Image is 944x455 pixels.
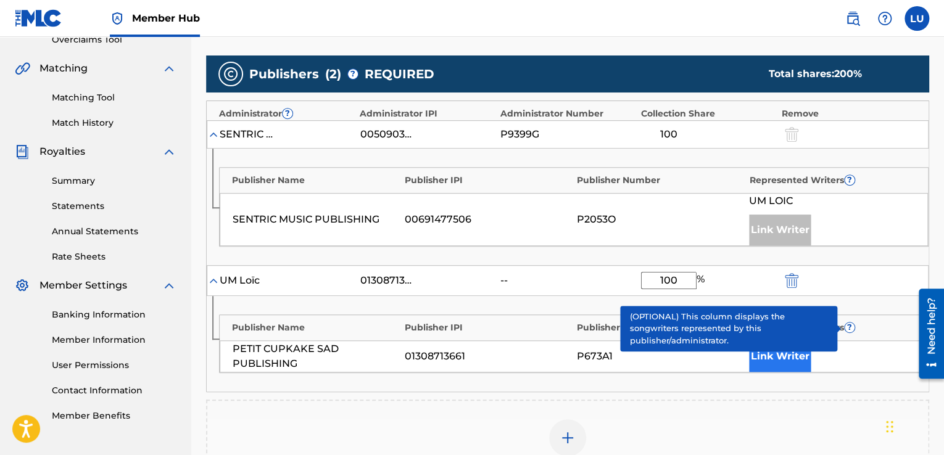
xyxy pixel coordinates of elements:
[52,409,176,422] a: Member Benefits
[750,174,916,187] div: Represented Writers
[749,341,811,372] button: Link Writer
[162,278,176,293] img: expand
[52,117,176,129] a: Match History
[577,212,743,227] div: P2053O
[325,65,341,83] span: ( 2 )
[233,212,399,227] div: SENTRIC MUSIC PUBLISHING
[845,175,855,185] span: ?
[905,6,929,31] div: User Menu
[39,144,85,159] span: Royalties
[348,69,358,79] span: ?
[560,430,575,445] img: add
[365,65,434,83] span: REQUIRED
[52,250,176,263] a: Rate Sheets
[577,321,743,334] div: Publisher Number
[162,61,176,76] img: expand
[233,342,399,371] div: PETIT CUPKAKE SAD PUBLISHING
[15,61,30,76] img: Matching
[52,384,176,397] a: Contact Information
[39,278,127,293] span: Member Settings
[845,11,860,26] img: search
[641,107,776,120] div: Collection Share
[749,194,793,208] span: UM LOIC
[52,334,176,346] a: Member Information
[877,11,892,26] img: help
[52,33,176,46] a: Overclaims Tool
[52,91,176,104] a: Matching Tool
[909,284,944,383] iframe: Resource Center
[162,144,176,159] img: expand
[15,278,30,293] img: Member Settings
[52,174,176,187] a: Summary
[882,396,944,455] iframe: Chat Widget
[500,107,635,120] div: Administrator Number
[207,274,220,287] img: expand-cell-toggle
[886,408,893,445] div: Drag
[785,273,798,288] img: 12a2ab48e56ec057fbd8.svg
[697,272,708,289] span: %
[249,65,319,83] span: Publishers
[577,174,743,187] div: Publisher Number
[52,225,176,238] a: Annual Statements
[223,67,238,81] img: publishers
[232,321,399,334] div: Publisher Name
[845,322,855,332] span: ?
[15,9,62,27] img: MLC Logo
[219,107,354,120] div: Administrator
[577,349,743,364] div: P673A1
[872,6,897,31] div: Help
[405,349,571,364] div: 01308713661
[39,61,88,76] span: Matching
[405,212,571,227] div: 00691477506
[360,107,494,120] div: Administrator IPI
[110,11,125,26] img: Top Rightsholder
[405,321,571,334] div: Publisher IPI
[834,68,862,80] span: 200 %
[52,200,176,213] a: Statements
[15,144,30,159] img: Royalties
[52,359,176,372] a: User Permissions
[283,109,292,118] span: ?
[405,174,571,187] div: Publisher IPI
[840,6,865,31] a: Public Search
[132,11,200,25] span: Member Hub
[52,308,176,321] a: Banking Information
[232,174,399,187] div: Publisher Name
[750,321,916,334] div: Represented Writers
[207,128,220,141] img: expand-cell-toggle
[782,107,916,120] div: Remove
[769,67,905,81] div: Total shares:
